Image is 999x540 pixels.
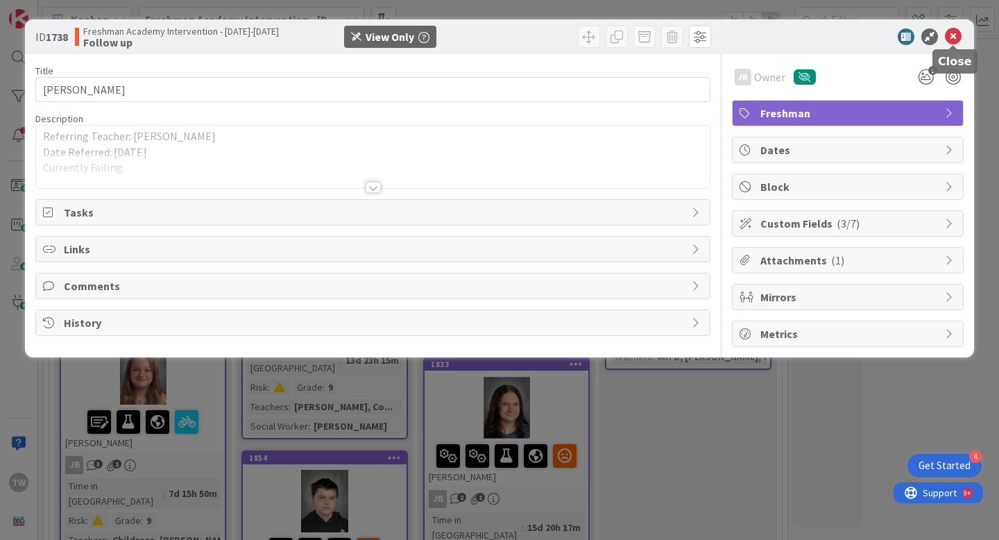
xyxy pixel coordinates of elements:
h5: Close [938,55,972,68]
span: Metrics [760,326,938,342]
span: Block [760,178,938,195]
div: 4 [969,450,982,463]
span: Freshman [760,105,938,121]
span: Attachments [760,252,938,269]
div: View Only [366,28,414,45]
span: ( 3/7 ) [837,217,860,230]
span: Comments [64,278,685,294]
input: type card name here... [35,77,710,102]
span: Links [64,241,685,258]
b: Follow up [83,37,279,48]
p: Referring Teacher: [PERSON_NAME] [43,128,703,144]
span: Freshman Academy Intervention - [DATE]-[DATE] [83,26,279,37]
b: 1738 [46,30,68,44]
span: History [64,314,685,331]
div: Get Started [919,459,971,473]
div: 9+ [70,6,77,17]
p: Date Referred: [DATE] [43,144,703,160]
span: Description [35,112,83,125]
span: Mirrors [760,289,938,305]
span: 1 [928,66,937,75]
span: Dates [760,142,938,158]
span: ( 1 ) [831,253,844,267]
span: Tasks [64,204,685,221]
span: Support [29,2,63,19]
span: ID [35,28,68,45]
div: JB [735,69,751,85]
div: Open Get Started checklist, remaining modules: 4 [907,454,982,478]
span: Owner [754,69,785,85]
span: Custom Fields [760,215,938,232]
label: Title [35,65,53,77]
